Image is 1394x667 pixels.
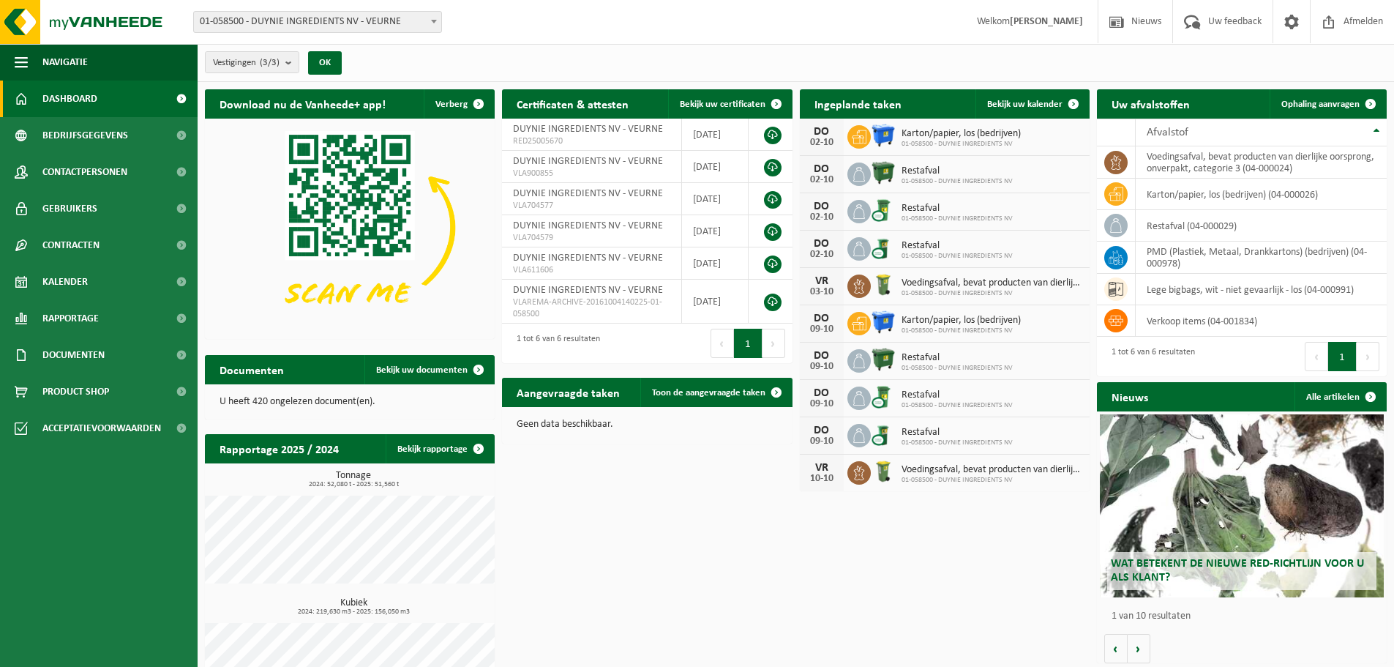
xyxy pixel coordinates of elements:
[807,462,836,474] div: VR
[711,329,734,358] button: Previous
[1112,611,1379,622] p: 1 van 10 resultaten
[902,252,1013,261] span: 01-058500 - DUYNIE INGREDIENTS NV
[871,384,896,409] img: WB-0240-CU
[807,387,836,399] div: DO
[517,420,777,430] p: Geen data beschikbaar.
[1270,89,1385,119] a: Ophaling aanvragen
[1097,89,1204,118] h2: Uw afvalstoffen
[42,227,100,264] span: Contracten
[902,390,1013,401] span: Restafval
[513,168,670,179] span: VLA900855
[902,352,1013,364] span: Restafval
[1136,242,1387,274] td: PMD (Plastiek, Metaal, Drankkartons) (bedrijven) (04-000978)
[1328,342,1357,371] button: 1
[1281,100,1360,109] span: Ophaling aanvragen
[42,337,105,373] span: Documenten
[513,156,663,167] span: DUYNIE INGREDIENTS NV - VEURNE
[1100,414,1384,597] a: Wat betekent de nieuwe RED-richtlijn voor u als klant?
[376,365,468,375] span: Bekijk uw documenten
[807,474,836,484] div: 10-10
[807,436,836,447] div: 09-10
[1305,342,1328,371] button: Previous
[42,81,97,117] span: Dashboard
[1111,558,1364,584] span: Wat betekent de nieuwe RED-richtlijn voor u als klant?
[1097,382,1163,411] h2: Nieuws
[513,220,663,231] span: DUYNIE INGREDIENTS NV - VEURNE
[807,275,836,287] div: VR
[1136,274,1387,305] td: lege bigbags, wit - niet gevaarlijk - los (04-000991)
[1104,340,1195,373] div: 1 tot 6 van 6 resultaten
[42,410,161,447] span: Acceptatievoorwaarden
[807,287,836,297] div: 03-10
[1294,382,1385,411] a: Alle artikelen
[902,240,1013,252] span: Restafval
[1357,342,1379,371] button: Next
[42,44,88,81] span: Navigatie
[987,100,1063,109] span: Bekijk uw kalender
[220,397,480,407] p: U heeft 420 ongelezen document(en).
[807,425,836,436] div: DO
[871,235,896,260] img: WB-0140-CU
[364,355,493,384] a: Bekijk uw documenten
[513,188,663,199] span: DUYNIE INGREDIENTS NV - VEURNE
[902,439,1013,447] span: 01-058500 - DUYNIE INGREDIENTS NV
[807,350,836,362] div: DO
[902,364,1013,373] span: 01-058500 - DUYNIE INGREDIENTS NV
[807,126,836,138] div: DO
[1136,146,1387,179] td: voedingsafval, bevat producten van dierlijke oorsprong, onverpakt, categorie 3 (04-000024)
[1128,634,1150,663] button: Volgende
[807,362,836,372] div: 09-10
[902,277,1082,289] span: Voedingsafval, bevat producten van dierlijke oorsprong, onverpakt, categorie 3
[902,203,1013,215] span: Restafval
[902,315,1021,327] span: Karton/papier, los (bedrijven)
[871,272,896,297] img: WB-0140-HPE-GN-50
[42,117,128,154] span: Bedrijfsgegevens
[682,151,749,183] td: [DATE]
[902,427,1013,439] span: Restafval
[902,140,1021,149] span: 01-058500 - DUYNIE INGREDIENTS NV
[902,128,1021,140] span: Karton/papier, los (bedrijven)
[902,177,1013,186] span: 01-058500 - DUYNIE INGREDIENTS NV
[871,123,896,148] img: WB-1100-HPE-BE-01
[807,324,836,335] div: 09-10
[194,12,441,32] span: 01-058500 - DUYNIE INGREDIENTS NV - VEURNE
[902,165,1013,177] span: Restafval
[502,89,643,118] h2: Certificaten & attesten
[1010,16,1083,27] strong: [PERSON_NAME]
[871,347,896,372] img: WB-1100-HPE-GN-01
[502,378,634,406] h2: Aangevraagde taken
[212,481,495,488] span: 2024: 52,080 t - 2025: 51,560 t
[668,89,791,119] a: Bekijk uw certificaten
[871,160,896,185] img: WB-1100-HPE-GN-01
[682,119,749,151] td: [DATE]
[807,138,836,148] div: 02-10
[42,264,88,300] span: Kalender
[513,285,663,296] span: DUYNIE INGREDIENTS NV - VEURNE
[42,154,127,190] span: Contactpersonen
[212,598,495,616] h3: Kubiek
[902,401,1013,410] span: 01-058500 - DUYNIE INGREDIENTS NV
[513,124,663,135] span: DUYNIE INGREDIENTS NV - VEURNE
[734,329,762,358] button: 1
[424,89,493,119] button: Verberg
[1136,179,1387,210] td: karton/papier, los (bedrijven) (04-000026)
[213,52,280,74] span: Vestigingen
[260,58,280,67] count: (3/3)
[42,300,99,337] span: Rapportage
[640,378,791,407] a: Toon de aangevraagde taken
[513,200,670,212] span: VLA704577
[902,464,1082,476] span: Voedingsafval, bevat producten van dierlijke oorsprong, onverpakt, categorie 3
[1136,210,1387,242] td: restafval (04-000029)
[807,175,836,185] div: 02-10
[1136,305,1387,337] td: verkoop items (04-001834)
[902,289,1082,298] span: 01-058500 - DUYNIE INGREDIENTS NV
[42,190,97,227] span: Gebruikers
[513,135,670,147] span: RED25005670
[871,422,896,447] img: WB-0140-CU
[680,100,765,109] span: Bekijk uw certificaten
[902,476,1082,485] span: 01-058500 - DUYNIE INGREDIENTS NV
[807,399,836,409] div: 09-10
[871,310,896,335] img: WB-1100-HPE-BE-01
[205,51,299,73] button: Vestigingen(3/3)
[42,373,109,410] span: Product Shop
